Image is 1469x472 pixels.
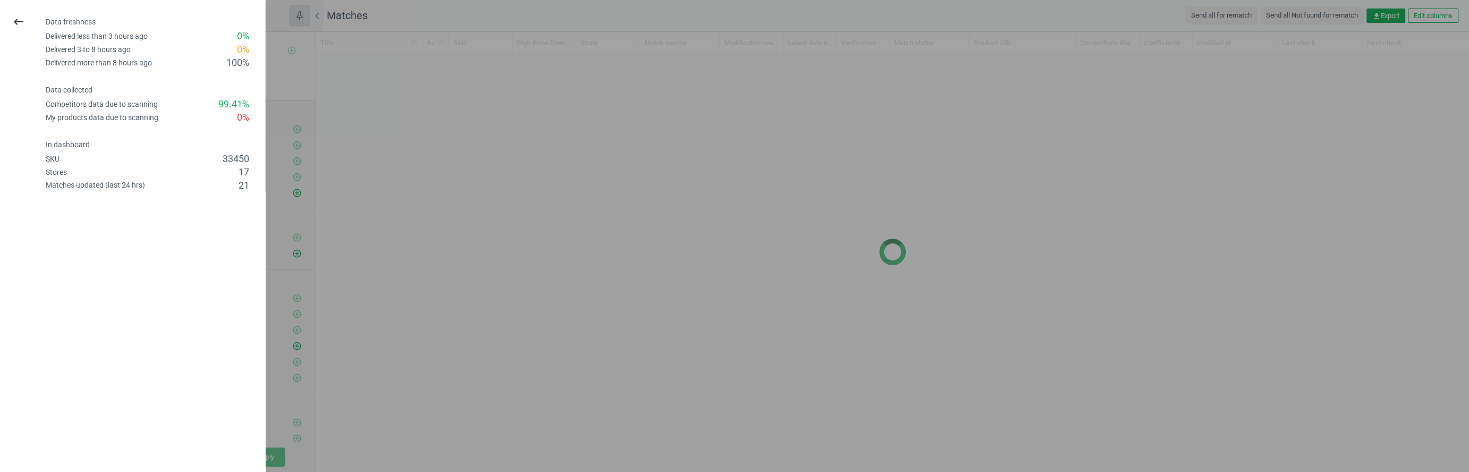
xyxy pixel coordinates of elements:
[46,167,67,178] div: Stores
[46,140,265,149] h4: In dashboard
[46,31,148,41] div: Delivered less than 3 hours ago
[46,180,145,190] div: Matches updated (last 24 hrs)
[226,56,249,70] div: 100 %
[46,99,158,109] div: Competitors data due to scanning
[223,153,249,166] div: 33450
[46,86,265,95] h4: Data collected
[218,98,249,111] div: 99.41 %
[237,43,249,56] div: 0 %
[237,30,249,43] div: 0 %
[239,166,249,179] div: 17
[239,179,249,192] div: 21
[46,58,152,68] div: Delivered more than 8 hours ago
[237,111,249,124] div: 0 %
[46,45,131,55] div: Delivered 3 to 8 hours ago
[12,15,25,28] i: keyboard_backspace
[46,154,60,164] div: SKU
[6,10,31,35] button: keyboard_backspace
[46,18,265,27] h4: Data freshness
[46,113,158,123] div: My products data due to scanning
